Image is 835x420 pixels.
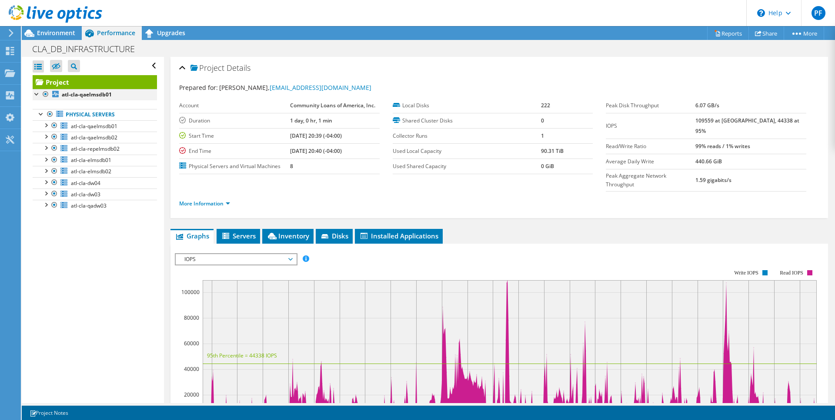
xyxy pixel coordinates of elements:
[71,202,107,209] span: atl-cla-qadw03
[393,162,541,171] label: Used Shared Capacity
[190,64,224,73] span: Project
[207,352,277,359] text: 95th Percentile = 44338 IOPS
[184,340,199,347] text: 60000
[157,29,185,37] span: Upgrades
[33,143,157,154] a: atl-cla-repelmsdb02
[541,162,554,170] b: 0 GiB
[359,231,438,240] span: Installed Applications
[33,75,157,89] a: Project
[290,117,332,124] b: 1 day, 0 hr, 1 min
[393,132,541,140] label: Collector Runs
[184,391,199,398] text: 20000
[541,147,564,155] b: 90.31 TiB
[71,179,100,187] span: atl-cla-dw04
[393,101,541,110] label: Local Disks
[179,83,218,92] label: Prepared for:
[748,26,784,40] a: Share
[179,132,290,140] label: Start Time
[695,117,799,135] b: 109559 at [GEOGRAPHIC_DATA], 44338 at 95%
[71,134,117,141] span: atl-cla-qaelmsdb02
[393,116,541,125] label: Shared Cluster Disks
[179,147,290,155] label: End Time
[695,142,750,150] b: 99% reads / 1% writes
[695,158,722,165] b: 440.66 GiB
[37,29,75,37] span: Environment
[179,116,290,125] label: Duration
[184,365,199,373] text: 40000
[97,29,135,37] span: Performance
[757,9,765,17] svg: \n
[695,176,731,184] b: 1.59 gigabits/s
[290,102,375,109] b: Community Loans of America, Inc.
[695,102,719,109] b: 6.07 GB/s
[71,168,111,175] span: atl-cla-elmsdb02
[33,166,157,177] a: atl-cla-elmsdb02
[227,63,250,73] span: Details
[175,231,209,240] span: Graphs
[784,26,824,40] a: More
[606,122,695,130] label: IOPS
[734,270,758,276] text: Write IOPS
[270,83,371,92] a: [EMAIL_ADDRESS][DOMAIN_NAME]
[606,101,695,110] label: Peak Disk Throughput
[179,162,290,171] label: Physical Servers and Virtual Machines
[606,142,695,151] label: Read/Write Ratio
[33,155,157,166] a: atl-cla-elmsdb01
[812,6,825,20] span: PF
[33,200,157,211] a: atl-cla-qadw03
[290,162,293,170] b: 8
[393,147,541,155] label: Used Local Capacity
[320,231,348,240] span: Disks
[33,189,157,200] a: atl-cla-dw03
[541,102,550,109] b: 222
[221,231,256,240] span: Servers
[179,200,230,207] a: More Information
[62,91,112,98] b: atl-cla-qaelmsdb01
[33,109,157,120] a: Physical Servers
[180,254,292,265] span: IOPS
[33,132,157,143] a: atl-cla-qaelmsdb02
[541,117,544,124] b: 0
[33,177,157,189] a: atl-cla-dw04
[71,145,120,152] span: atl-cla-repelmsdb02
[290,132,342,139] b: [DATE] 20:39 (-04:00)
[290,147,342,155] b: [DATE] 20:40 (-04:00)
[780,270,804,276] text: Read IOPS
[23,407,74,418] a: Project Notes
[606,157,695,166] label: Average Daily Write
[33,120,157,132] a: atl-cla-qaelmsdb01
[267,231,309,240] span: Inventory
[541,132,544,139] b: 1
[219,83,371,92] span: [PERSON_NAME],
[181,288,200,296] text: 100000
[33,89,157,100] a: atl-cla-qaelmsdb01
[71,156,111,164] span: atl-cla-elmsdb01
[71,122,117,130] span: atl-cla-qaelmsdb01
[28,44,148,54] h1: CLA_DB_INFRASTRUCTURE
[179,101,290,110] label: Account
[707,26,749,40] a: Reports
[184,314,199,321] text: 80000
[606,172,695,189] label: Peak Aggregate Network Throughput
[71,191,100,198] span: atl-cla-dw03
